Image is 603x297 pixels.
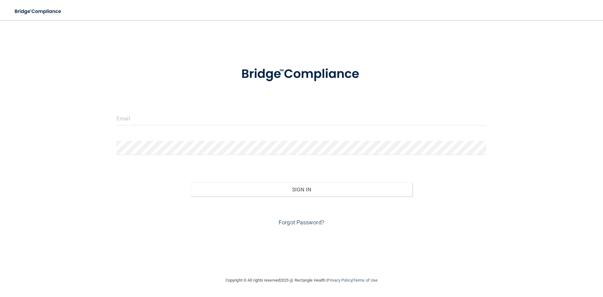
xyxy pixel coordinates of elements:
[228,58,375,91] img: bridge_compliance_login_screen.278c3ca4.svg
[327,278,352,283] a: Privacy Policy
[187,270,416,290] div: Copyright © All rights reserved 2025 @ Rectangle Health | |
[353,278,378,283] a: Terms of Use
[279,219,324,226] a: Forgot Password?
[9,5,67,18] img: bridge_compliance_login_screen.278c3ca4.svg
[191,183,413,196] button: Sign In
[117,111,486,125] input: Email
